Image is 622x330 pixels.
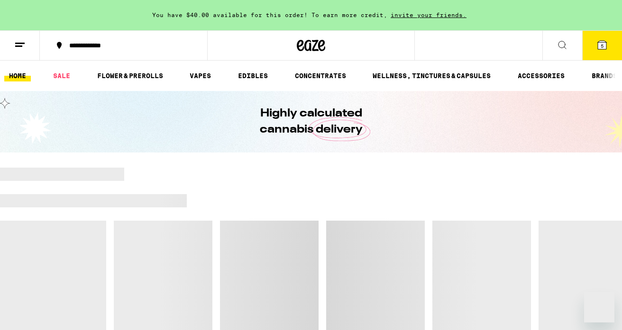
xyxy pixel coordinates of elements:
span: 5 [601,43,604,49]
a: VAPES [185,70,216,81]
a: EDIBLES [233,70,273,81]
button: 5 [582,31,622,60]
iframe: Button to launch messaging window [584,292,614,322]
a: FLOWER & PREROLLS [92,70,168,81]
a: WELLNESS, TINCTURES & CAPSULES [368,70,495,81]
a: SALE [48,70,75,81]
a: BRANDS [587,70,622,81]
span: invite your friends. [387,12,470,18]
a: ACCESSORIES [513,70,569,81]
a: HOME [4,70,31,81]
h1: Highly calculated cannabis delivery [233,106,389,138]
span: You have $40.00 available for this order! To earn more credit, [152,12,387,18]
a: CONCENTRATES [290,70,351,81]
